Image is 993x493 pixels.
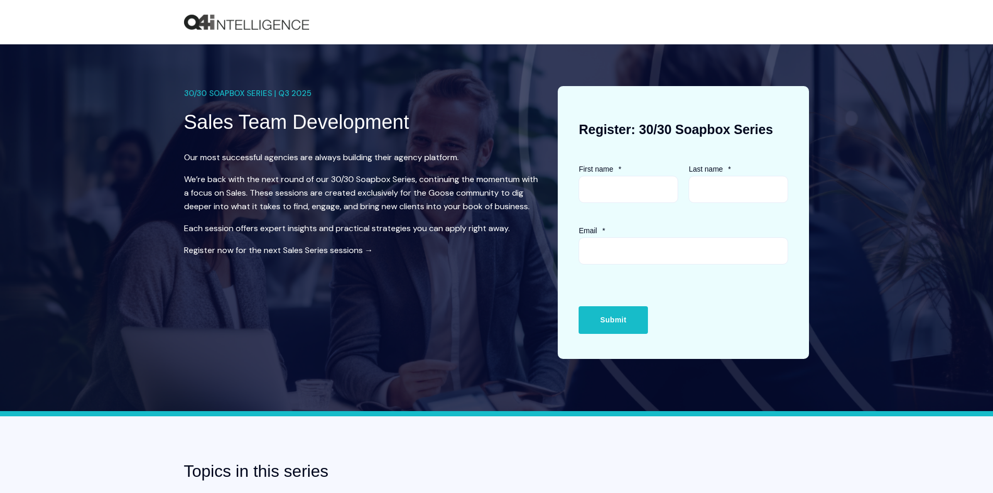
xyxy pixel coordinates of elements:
[579,165,613,173] span: First name
[184,15,309,30] a: Back to Home
[689,165,722,173] span: Last name
[184,86,311,101] span: 30/30 SOAPBOX SERIES | Q3 2025
[579,306,647,333] input: Submit
[184,458,533,485] h3: Topics in this series
[184,15,309,30] img: Q4intelligence, LLC logo
[184,244,542,257] p: Register now for the next Sales Series sessions →
[184,151,542,164] p: Our most successful agencies are always building their agency platform.
[184,173,542,213] p: We’re back with the next round of our 30/30 Soapbox Series, continuing the momentum with a focus ...
[579,107,788,152] h3: Register: 30/30 Soapbox Series
[184,109,533,135] h1: Sales Team Development
[579,226,597,235] span: Email
[184,222,542,235] p: Each session offers expert insights and practical strategies you can apply right away.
